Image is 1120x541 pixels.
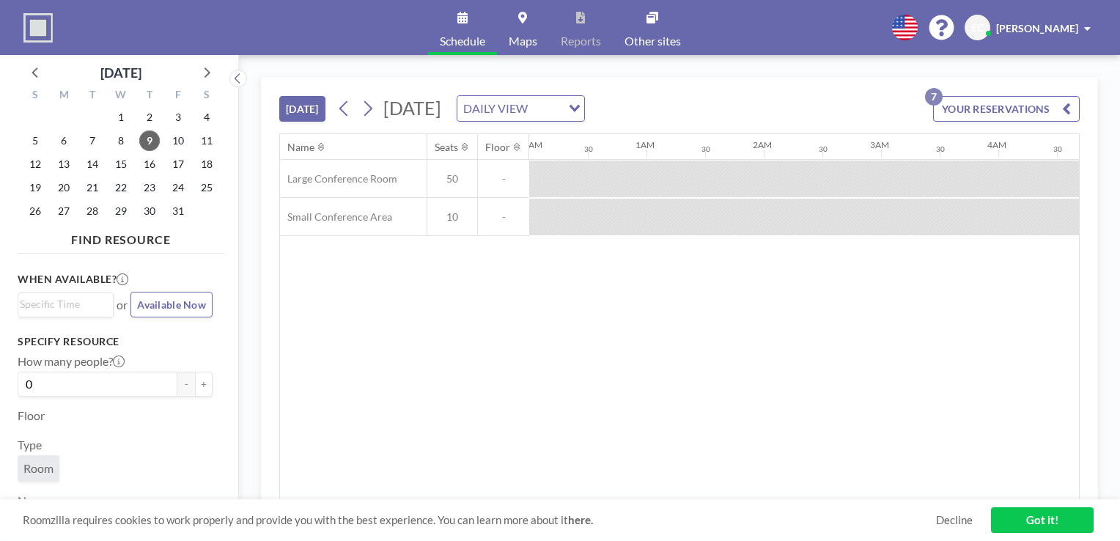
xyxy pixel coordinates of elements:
div: T [78,87,107,106]
span: Saturday, October 18, 2025 [196,154,217,174]
span: Maps [509,35,537,47]
span: Sunday, October 5, 2025 [25,130,45,151]
div: 2AM [753,139,772,150]
span: [DATE] [383,97,441,119]
span: or [117,298,128,312]
a: Got it! [991,507,1094,533]
div: 30 [1053,144,1062,154]
span: Saturday, October 25, 2025 [196,177,217,198]
span: Monday, October 6, 2025 [54,130,74,151]
div: Seats [435,141,458,154]
span: Other sites [625,35,681,47]
span: Saturday, October 4, 2025 [196,107,217,128]
span: Reports [561,35,601,47]
label: Type [18,438,42,452]
label: Name [18,493,48,508]
div: 30 [936,144,945,154]
span: DAILY VIEW [460,99,531,118]
span: Monday, October 20, 2025 [54,177,74,198]
span: Sunday, October 26, 2025 [25,201,45,221]
span: Tuesday, October 28, 2025 [82,201,103,221]
span: Friday, October 10, 2025 [168,130,188,151]
span: Small Conference Area [280,210,392,224]
span: - [478,210,529,224]
img: organization-logo [23,13,53,43]
button: + [195,372,213,397]
div: 30 [701,144,710,154]
span: Tuesday, October 14, 2025 [82,154,103,174]
span: Thursday, October 2, 2025 [139,107,160,128]
span: - [478,172,529,185]
div: F [163,87,192,106]
span: EC [971,21,984,34]
span: 50 [427,172,477,185]
span: [PERSON_NAME] [996,22,1078,34]
div: M [50,87,78,106]
span: Friday, October 17, 2025 [168,154,188,174]
label: How many people? [18,354,125,369]
span: Room [23,461,54,475]
div: S [192,87,221,106]
span: Wednesday, October 29, 2025 [111,201,131,221]
div: 4AM [987,139,1006,150]
h4: FIND RESOURCE [18,227,224,247]
button: [DATE] [279,96,325,122]
input: Search for option [532,99,560,118]
span: Wednesday, October 1, 2025 [111,107,131,128]
div: 12AM [518,139,542,150]
span: Wednesday, October 8, 2025 [111,130,131,151]
span: Sunday, October 12, 2025 [25,154,45,174]
button: - [177,372,195,397]
span: Monday, October 13, 2025 [54,154,74,174]
span: Thursday, October 9, 2025 [139,130,160,151]
div: W [107,87,136,106]
span: Wednesday, October 22, 2025 [111,177,131,198]
span: Tuesday, October 7, 2025 [82,130,103,151]
div: 1AM [635,139,655,150]
span: 10 [427,210,477,224]
div: [DATE] [100,62,141,83]
span: Thursday, October 23, 2025 [139,177,160,198]
span: Saturday, October 11, 2025 [196,130,217,151]
div: 3AM [870,139,889,150]
span: Available Now [137,298,206,311]
div: Floor [485,141,510,154]
span: Thursday, October 16, 2025 [139,154,160,174]
span: Schedule [440,35,485,47]
div: T [135,87,163,106]
p: 7 [925,88,943,106]
div: Name [287,141,314,154]
label: Floor [18,408,45,423]
span: Large Conference Room [280,172,397,185]
span: Roomzilla requires cookies to work properly and provide you with the best experience. You can lea... [23,513,936,527]
div: 30 [819,144,828,154]
span: Tuesday, October 21, 2025 [82,177,103,198]
button: YOUR RESERVATIONS7 [933,96,1080,122]
span: Friday, October 3, 2025 [168,107,188,128]
a: Decline [936,513,973,527]
div: Search for option [457,96,584,121]
input: Search for option [20,296,105,312]
button: Available Now [130,292,213,317]
span: Friday, October 24, 2025 [168,177,188,198]
span: Monday, October 27, 2025 [54,201,74,221]
span: Friday, October 31, 2025 [168,201,188,221]
div: S [21,87,50,106]
h3: Specify resource [18,335,213,348]
span: Wednesday, October 15, 2025 [111,154,131,174]
div: Search for option [18,293,113,315]
span: Sunday, October 19, 2025 [25,177,45,198]
div: 30 [584,144,593,154]
a: here. [568,513,593,526]
span: Thursday, October 30, 2025 [139,201,160,221]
